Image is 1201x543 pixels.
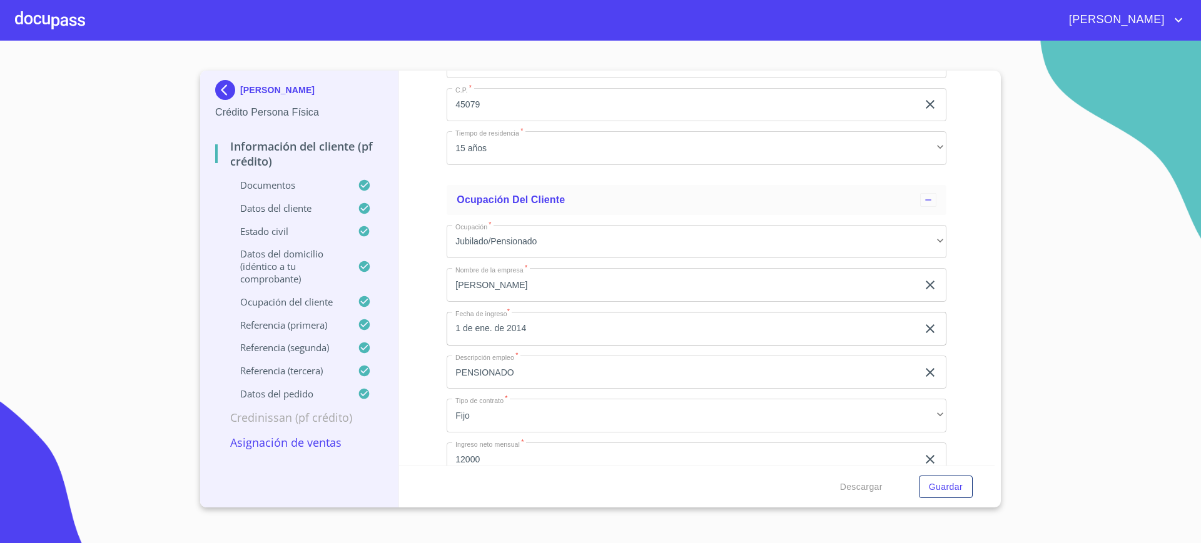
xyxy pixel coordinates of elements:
[447,131,946,165] div: 15 años
[447,225,946,259] div: Jubilado/Pensionado
[1060,10,1171,30] span: [PERSON_NAME]
[215,80,383,105] div: [PERSON_NAME]
[215,179,358,191] p: Documentos
[215,364,358,377] p: Referencia (tercera)
[240,85,315,95] p: [PERSON_NAME]
[215,105,383,120] p: Crédito Persona Física
[215,319,358,331] p: Referencia (primera)
[457,194,565,205] span: Ocupación del Cliente
[919,476,973,499] button: Guardar
[923,97,938,112] button: clear input
[1060,10,1186,30] button: account of current user
[929,479,963,495] span: Guardar
[215,139,383,169] p: Información del cliente (PF crédito)
[215,410,383,425] p: Credinissan (PF crédito)
[835,476,888,499] button: Descargar
[215,202,358,214] p: Datos del cliente
[215,435,383,450] p: Asignación de Ventas
[215,225,358,237] p: Estado Civil
[215,80,240,100] img: Docupass spot blue
[215,341,358,354] p: Referencia (segunda)
[215,247,358,285] p: Datos del domicilio (idéntico a tu comprobante)
[447,185,946,215] div: Ocupación del Cliente
[840,479,883,495] span: Descargar
[215,296,358,308] p: Ocupación del Cliente
[923,365,938,380] button: clear input
[923,277,938,292] button: clear input
[215,387,358,400] p: Datos del pedido
[923,452,938,467] button: clear input
[447,399,946,432] div: Fijo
